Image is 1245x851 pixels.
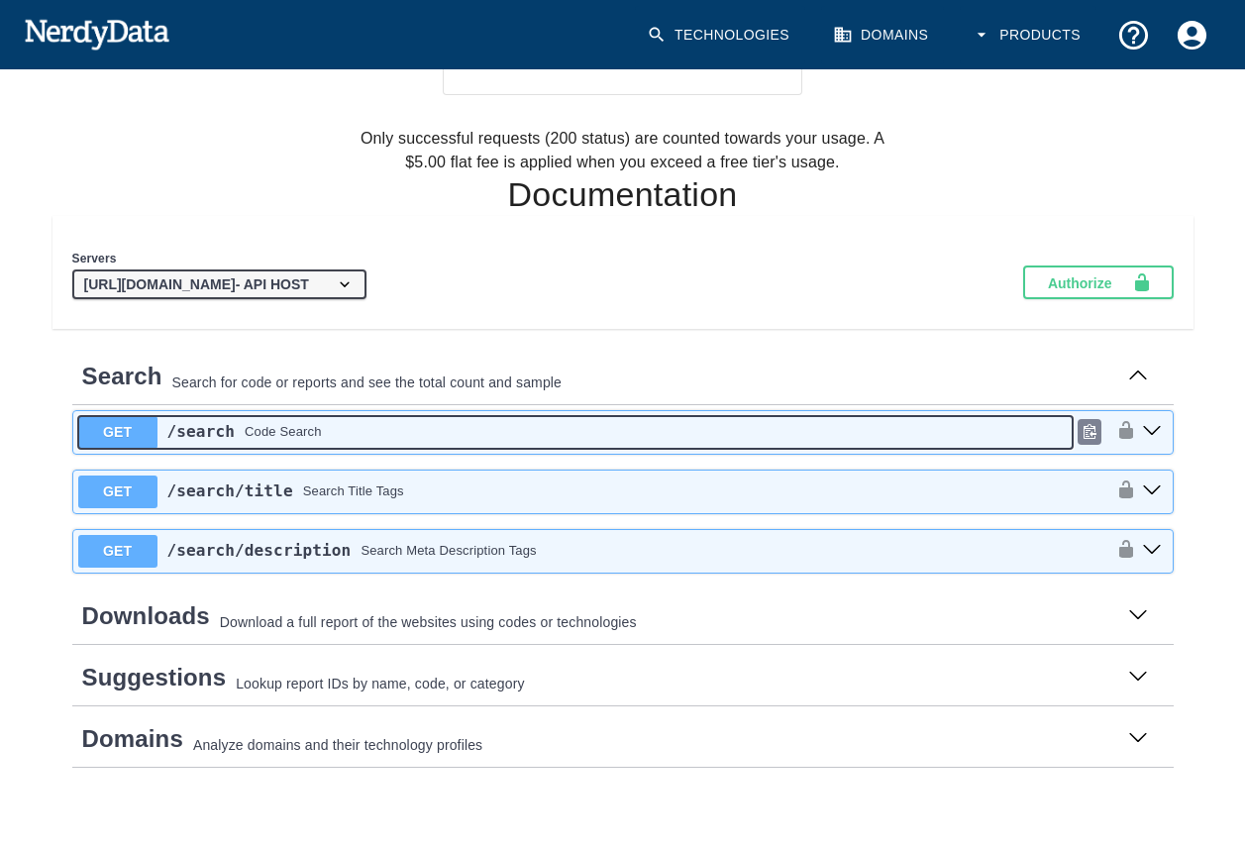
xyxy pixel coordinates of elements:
iframe: Drift Widget Chat Controller [1146,710,1221,786]
button: Products [960,6,1096,64]
span: Suggestions [82,664,227,691]
div: Search Meta Description Tags [361,541,536,561]
button: Expand operation [1122,663,1154,692]
a: /search/title [167,479,293,503]
span: /search /title [167,481,293,500]
span: Search [82,363,162,389]
p: Analyze domains and their technology profiles [193,735,1112,756]
button: authorization button unlocked [1106,420,1136,444]
button: Support and Documentation [1104,6,1163,64]
h4: Documentation [52,174,1193,216]
p: Only successful requests (200 status) are counted towards your usage. A $5.00 flat fee is applied... [346,127,900,174]
button: authorization button unlocked [1106,479,1136,503]
button: Expand operation [1122,601,1154,631]
button: Account Settings [1163,6,1221,64]
button: authorization button unlocked [1106,539,1136,563]
span: Downloads [82,602,210,629]
p: Download a full report of the websites using codes or technologies [220,612,1112,633]
p: Lookup report IDs by name, code, or category [236,674,1111,694]
a: Domains [82,721,183,757]
button: Collapse operation [1122,362,1154,391]
button: get ​/search​/description [1136,538,1168,564]
span: /search [167,422,235,441]
a: /search/description [167,539,352,563]
span: GET [78,535,157,568]
span: Domains [82,725,183,752]
button: GET/search/descriptionSearch Meta Description Tags [78,535,1106,568]
a: /search [167,420,235,444]
button: get ​/search [1136,419,1168,445]
span: Servers [72,252,117,266]
p: Search for code or reports and see the total count and sample [171,372,1111,393]
div: Code Search [245,422,322,442]
span: /search /description [167,541,352,560]
span: Authorize [1048,272,1132,292]
a: Domains [821,6,944,64]
button: Expand operation [1122,724,1154,754]
span: GET [78,476,157,508]
a: Suggestions [82,660,227,695]
button: GET/search/titleSearch Title Tags [78,476,1106,508]
a: Search [82,359,162,394]
span: GET [78,416,157,449]
button: Authorize [1023,266,1174,299]
div: Copy to clipboard [1078,419,1101,445]
img: NerdyData.com [24,14,169,53]
button: GET/searchCode Search [78,416,1073,449]
a: Technologies [635,6,805,64]
a: Downloads [82,598,210,634]
button: get ​/search​/title [1136,479,1168,504]
div: Search Title Tags [303,481,404,501]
